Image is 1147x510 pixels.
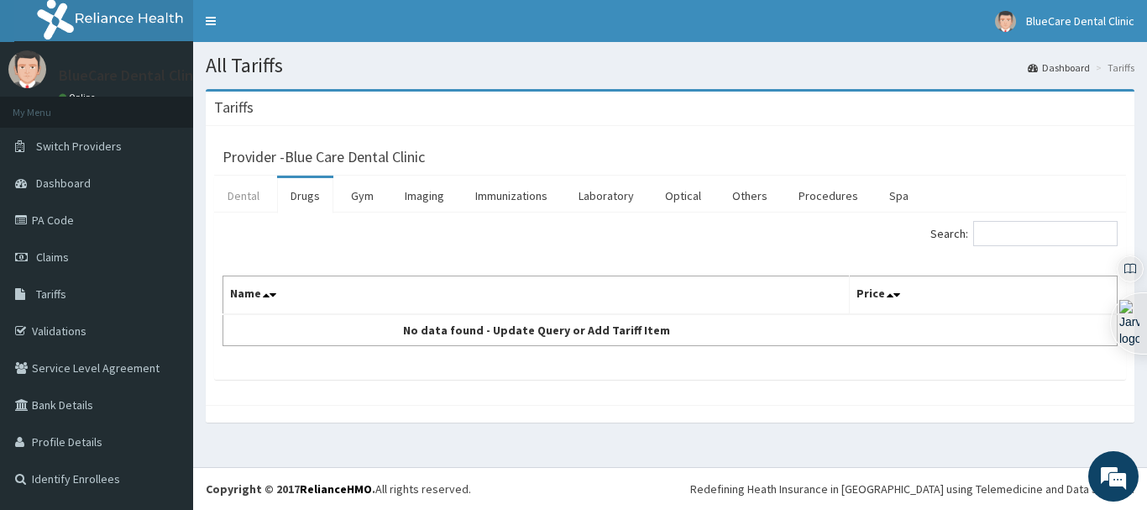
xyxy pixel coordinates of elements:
a: RelianceHMO [300,481,372,497]
a: Spa [876,178,922,213]
h1: All Tariffs [206,55,1134,76]
li: Tariffs [1092,60,1134,75]
a: Dashboard [1028,60,1090,75]
label: Search: [930,221,1118,246]
strong: Copyright © 2017 . [206,481,375,497]
a: Imaging [391,178,458,213]
span: BlueCare Dental Clinic [1026,13,1134,29]
a: Gym [338,178,387,213]
footer: All rights reserved. [193,467,1147,510]
input: Search: [973,221,1118,246]
a: Online [59,92,99,103]
img: User Image [995,11,1016,32]
a: Optical [652,178,715,213]
span: Switch Providers [36,139,122,154]
span: Claims [36,250,69,265]
span: Dashboard [36,176,91,191]
th: Price [849,276,1118,315]
img: User Image [8,50,46,88]
a: Others [719,178,781,213]
h3: Tariffs [214,100,254,115]
a: Immunizations [462,178,561,213]
p: BlueCare Dental Clinic [59,68,204,83]
a: Procedures [785,178,872,213]
a: Drugs [277,178,333,213]
h3: Provider - Blue Care Dental Clinic [223,150,425,165]
th: Name [223,276,850,315]
td: No data found - Update Query or Add Tariff Item [223,314,850,346]
span: Tariffs [36,287,66,302]
a: Dental [214,178,273,213]
div: Redefining Heath Insurance in [GEOGRAPHIC_DATA] using Telemedicine and Data Science! [690,481,1134,497]
a: Laboratory [565,178,647,213]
